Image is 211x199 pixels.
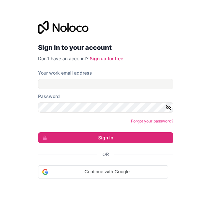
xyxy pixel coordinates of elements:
span: Don't have an account? [38,56,88,61]
h2: Sign in to your account [38,42,173,53]
label: Your work email address [38,70,92,76]
input: Password [38,102,173,113]
span: Continue with Google [51,168,164,175]
label: Password [38,93,60,100]
a: Forgot your password? [131,119,173,123]
div: Continue with Google [38,165,168,178]
input: Email address [38,79,173,89]
a: Sign up for free [90,56,123,61]
button: Sign in [38,132,173,143]
span: Or [102,151,109,158]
